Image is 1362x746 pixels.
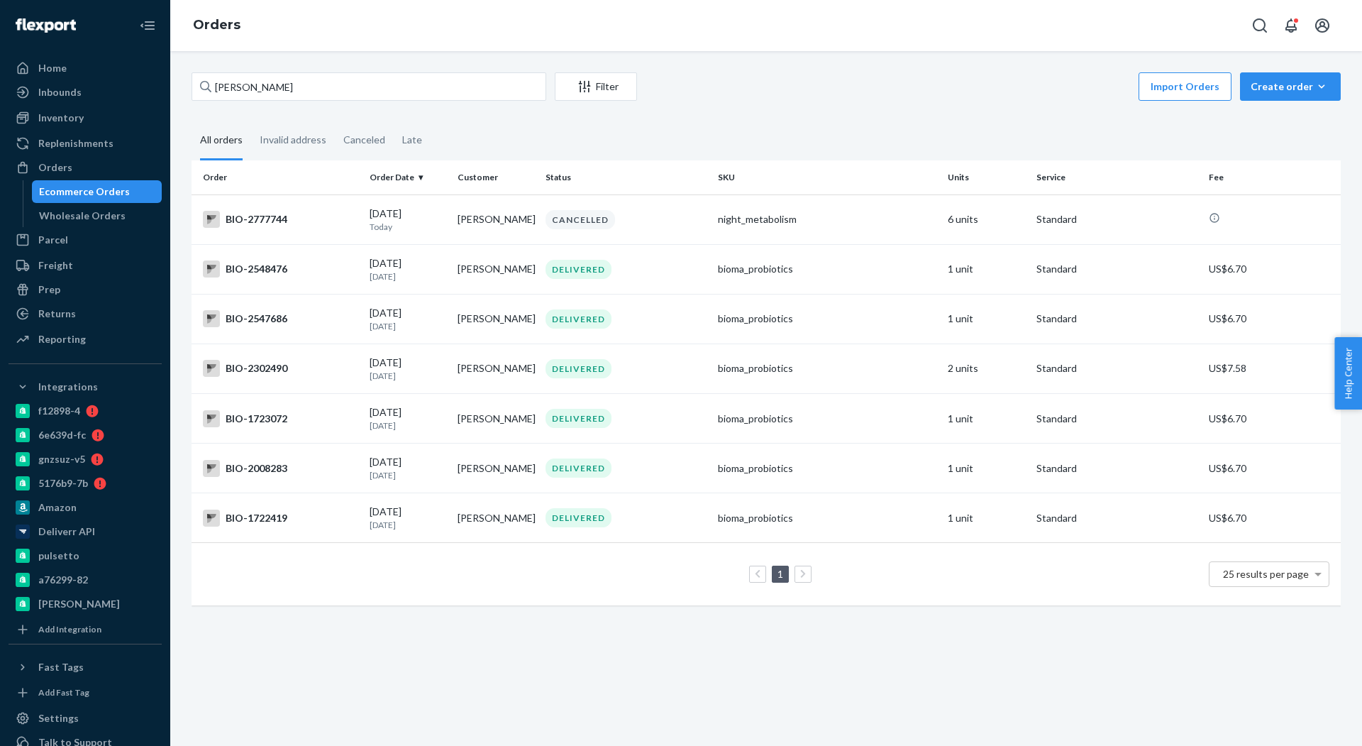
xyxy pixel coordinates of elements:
[9,57,162,79] a: Home
[1036,461,1197,476] p: Standard
[9,472,162,495] a: 5176b9-7b
[1240,72,1341,101] button: Create order
[38,428,86,442] div: 6e639d-fc
[38,307,76,321] div: Returns
[9,229,162,251] a: Parcel
[1036,312,1197,326] p: Standard
[192,72,546,101] input: Search orders
[9,684,162,701] a: Add Fast Tag
[38,476,88,490] div: 5176b9-7b
[775,568,786,580] a: Page 1 is your current page
[38,525,95,539] div: Deliverr API
[260,121,326,158] div: Invalid address
[546,309,611,329] div: DELIVERED
[1036,361,1197,375] p: Standard
[9,375,162,398] button: Integrations
[452,344,540,393] td: [PERSON_NAME]
[203,260,358,278] div: BIO-2548476
[370,270,446,283] p: [DATE]
[718,312,936,326] div: bioma_probiotics
[9,132,162,155] a: Replenishments
[9,621,162,638] a: Add Integration
[9,400,162,422] a: f12898-4
[38,380,98,394] div: Integrations
[942,444,1030,493] td: 1 unit
[1203,294,1341,344] td: US$6.70
[203,460,358,477] div: BIO-2008283
[200,121,243,160] div: All orders
[370,356,446,382] div: [DATE]
[9,448,162,471] a: gnzsuz-v5
[1246,11,1274,40] button: Open Search Box
[38,597,120,611] div: [PERSON_NAME]
[38,136,113,150] div: Replenishments
[38,111,84,125] div: Inventory
[370,405,446,432] div: [DATE]
[9,544,162,567] a: pulsetto
[203,310,358,327] div: BIO-2547686
[452,444,540,493] td: [PERSON_NAME]
[9,569,162,591] a: a76299-82
[1203,160,1341,194] th: Fee
[1277,11,1305,40] button: Open notifications
[32,180,162,203] a: Ecommerce Orders
[718,412,936,426] div: bioma_probiotics
[1036,412,1197,426] p: Standard
[942,294,1030,344] td: 1 unit
[942,160,1030,194] th: Units
[1036,511,1197,525] p: Standard
[718,461,936,476] div: bioma_probiotics
[9,707,162,730] a: Settings
[39,185,130,199] div: Ecommerce Orders
[370,505,446,531] div: [DATE]
[452,394,540,444] td: [PERSON_NAME]
[546,459,611,478] div: DELIVERED
[9,496,162,519] a: Amazon
[370,370,446,382] p: [DATE]
[38,686,89,698] div: Add Fast Tag
[203,360,358,377] div: BIO-2302490
[370,455,446,481] div: [DATE]
[9,106,162,129] a: Inventory
[1139,72,1231,101] button: Import Orders
[38,61,67,75] div: Home
[9,302,162,325] a: Returns
[370,469,446,481] p: [DATE]
[16,18,76,33] img: Flexport logo
[192,160,364,194] th: Order
[38,233,68,247] div: Parcel
[9,278,162,301] a: Prep
[942,394,1030,444] td: 1 unit
[452,294,540,344] td: [PERSON_NAME]
[1223,568,1309,580] span: 25 results per page
[1334,337,1362,410] span: Help Center
[39,209,126,223] div: Wholesale Orders
[370,207,446,233] div: [DATE]
[9,156,162,179] a: Orders
[452,493,540,543] td: [PERSON_NAME]
[452,244,540,294] td: [PERSON_NAME]
[1203,344,1341,393] td: US$7.58
[38,160,72,175] div: Orders
[1203,493,1341,543] td: US$6.70
[203,410,358,427] div: BIO-1723072
[9,424,162,446] a: 6e639d-fc
[203,510,358,527] div: BIO-1722419
[1203,244,1341,294] td: US$6.70
[9,656,162,679] button: Fast Tags
[32,204,162,227] a: Wholesale Orders
[38,332,86,346] div: Reporting
[38,711,79,725] div: Settings
[133,11,162,40] button: Close Navigation
[942,244,1030,294] td: 1 unit
[555,72,637,101] button: Filter
[203,211,358,228] div: BIO-2777744
[38,283,60,297] div: Prep
[38,623,101,635] div: Add Integration
[546,409,611,428] div: DELIVERED
[38,452,85,466] div: gnzsuz-v5
[546,508,611,527] div: DELIVERED
[1251,79,1330,94] div: Create order
[942,493,1030,543] td: 1 unit
[193,17,240,33] a: Orders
